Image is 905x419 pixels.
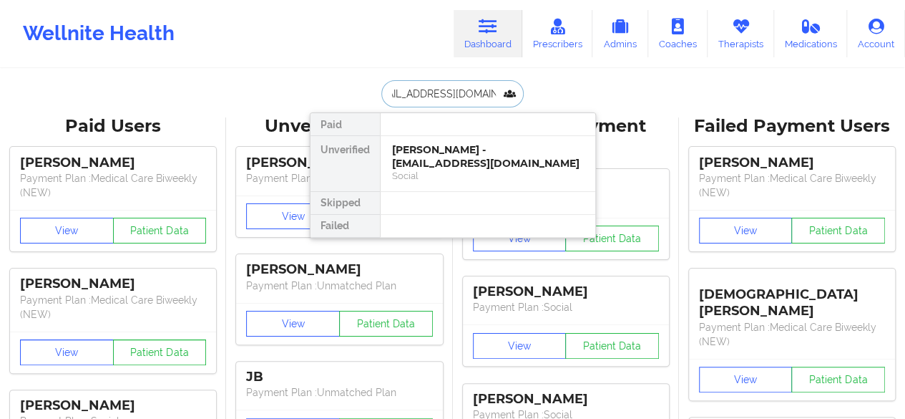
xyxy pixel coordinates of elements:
div: [PERSON_NAME] [246,155,432,171]
p: Payment Plan : Unmatched Plan [246,171,432,186]
div: Unverified Users [236,115,442,138]
button: View [699,218,793,244]
button: View [473,333,567,359]
div: Social [392,170,584,182]
a: Coaches [648,10,708,57]
button: Patient Data [113,339,207,365]
div: JB [246,369,432,385]
div: Failed Payment Users [689,115,895,138]
button: View [246,203,340,229]
div: Failed [310,215,380,238]
button: Patient Data [565,226,659,251]
a: Admins [592,10,648,57]
button: View [699,367,793,392]
a: Prescribers [522,10,593,57]
div: Unverified [310,136,380,192]
div: [PERSON_NAME] [20,155,206,171]
div: [PERSON_NAME] [699,155,885,171]
button: Patient Data [339,311,433,337]
p: Payment Plan : Medical Care Biweekly (NEW) [699,320,885,349]
div: Paid Users [10,115,216,138]
div: [DEMOGRAPHIC_DATA][PERSON_NAME] [699,276,885,319]
p: Payment Plan : Medical Care Biweekly (NEW) [699,171,885,200]
a: Account [847,10,905,57]
div: Skipped [310,192,380,215]
div: [PERSON_NAME] [473,284,659,300]
p: Payment Plan : Social [473,300,659,314]
div: [PERSON_NAME] [20,276,206,292]
p: Payment Plan : Medical Care Biweekly (NEW) [20,293,206,322]
button: View [20,339,114,365]
button: View [20,218,114,244]
div: [PERSON_NAME] - [EMAIL_ADDRESS][DOMAIN_NAME] [392,143,584,170]
a: Dashboard [454,10,522,57]
div: [PERSON_NAME] [473,391,659,408]
div: [PERSON_NAME] [20,398,206,414]
a: Medications [774,10,848,57]
button: Patient Data [565,333,659,359]
button: Patient Data [791,218,885,244]
button: View [473,226,567,251]
button: View [246,311,340,337]
button: Patient Data [791,367,885,392]
p: Payment Plan : Unmatched Plan [246,279,432,293]
a: Therapists [708,10,774,57]
p: Payment Plan : Medical Care Biweekly (NEW) [20,171,206,200]
div: Paid [310,113,380,136]
p: Payment Plan : Unmatched Plan [246,385,432,400]
button: Patient Data [113,218,207,244]
div: [PERSON_NAME] [246,261,432,278]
